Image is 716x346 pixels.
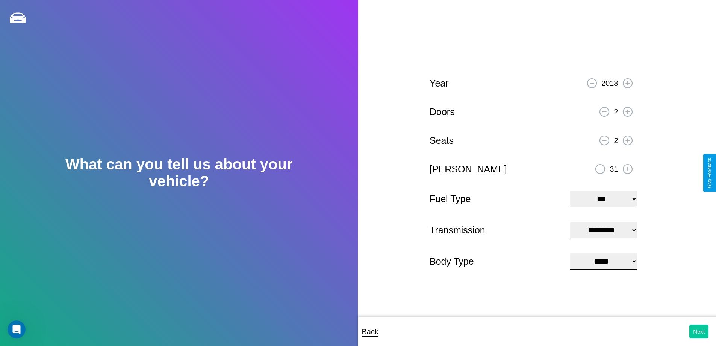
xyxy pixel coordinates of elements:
[614,105,618,119] p: 2
[430,104,455,120] p: Doors
[430,253,563,270] p: Body Type
[430,161,507,178] p: [PERSON_NAME]
[430,191,563,207] p: Fuel Type
[610,162,618,176] p: 31
[430,132,454,149] p: Seats
[430,75,449,92] p: Year
[362,325,378,338] p: Back
[601,76,618,90] p: 2018
[36,156,322,190] h2: What can you tell us about your vehicle?
[707,158,712,188] div: Give Feedback
[8,320,26,338] iframe: Intercom live chat
[614,134,618,147] p: 2
[430,222,563,239] p: Transmission
[689,325,708,338] button: Next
